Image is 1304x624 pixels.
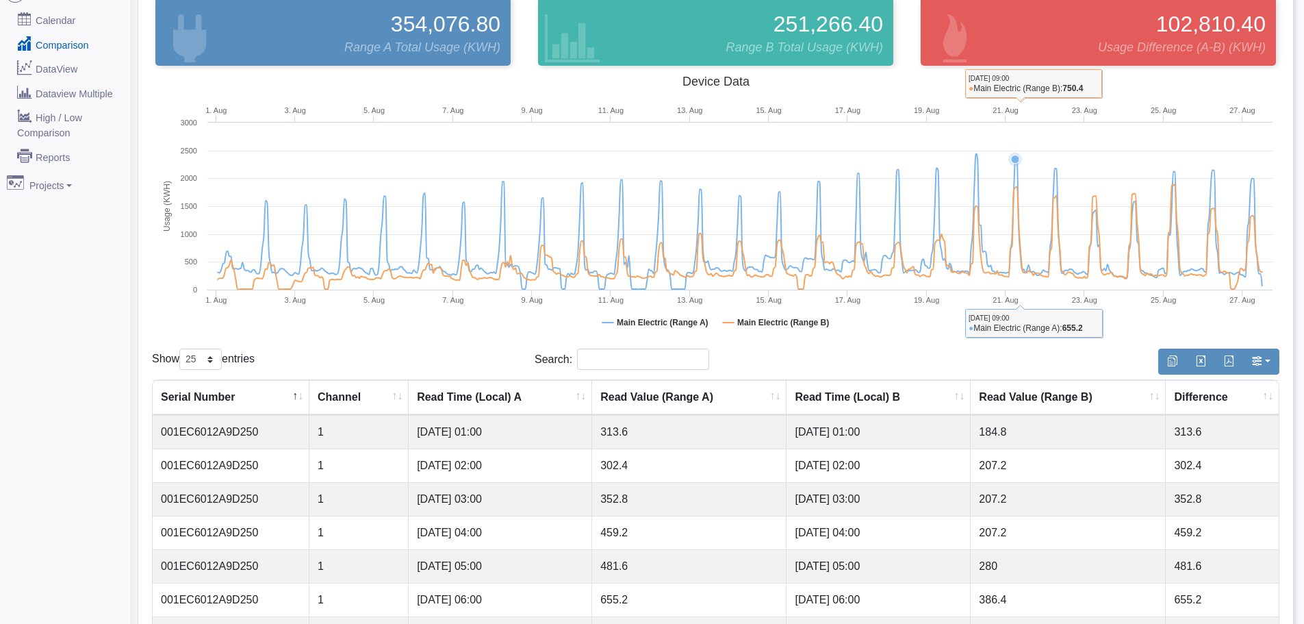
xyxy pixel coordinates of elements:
[835,296,860,304] tspan: 17. Aug
[592,449,787,482] td: 302.4
[677,106,702,114] tspan: 13. Aug
[309,583,409,616] td: 1
[205,106,227,114] tspan: 1. Aug
[787,516,971,549] td: [DATE] 04:00
[1229,106,1255,114] tspan: 27. Aug
[409,449,592,482] td: [DATE] 02:00
[409,549,592,583] td: [DATE] 05:00
[309,516,409,549] td: 1
[309,482,409,516] td: 1
[409,380,592,415] th: Read Time (Local) A : activate to sort column ascending
[1156,8,1266,40] span: 102,810.40
[285,296,306,304] tspan: 3. Aug
[1166,516,1279,549] td: 459.2
[1229,296,1255,304] tspan: 27. Aug
[787,415,971,449] td: [DATE] 01:00
[181,230,197,238] text: 1000
[787,482,971,516] td: [DATE] 03:00
[787,380,971,415] th: Read Time (Local) B : activate to sort column ascending
[309,549,409,583] td: 1
[153,449,309,482] td: 001EC6012A9D250
[1166,415,1279,449] td: 313.6
[1098,38,1266,57] span: Usage Difference (A-B) (KWH)
[737,318,829,327] tspan: Main Electric (Range B)
[153,415,309,449] td: 001EC6012A9D250
[726,38,883,57] span: Range B Total Usage (KWH)
[914,106,939,114] tspan: 19. Aug
[522,106,543,114] tspan: 9. Aug
[598,106,624,114] tspan: 11. Aug
[442,296,463,304] tspan: 7. Aug
[598,296,624,304] tspan: 11. Aug
[409,415,592,449] td: [DATE] 01:00
[756,296,781,304] tspan: 15. Aug
[152,349,255,370] label: Show entries
[1072,106,1097,114] tspan: 23. Aug
[363,106,385,114] tspan: 5. Aug
[787,549,971,583] td: [DATE] 05:00
[787,449,971,482] td: [DATE] 02:00
[756,106,781,114] tspan: 15. Aug
[1214,349,1243,375] button: Generate PDF
[971,549,1166,583] td: 280
[592,549,787,583] td: 481.6
[914,296,939,304] tspan: 19. Aug
[971,449,1166,482] td: 207.2
[971,482,1166,516] td: 207.2
[309,415,409,449] td: 1
[577,349,709,370] input: Search:
[153,380,309,415] th: Serial Number : activate to sort column descending
[309,449,409,482] td: 1
[185,258,197,266] text: 500
[971,415,1166,449] td: 184.8
[592,482,787,516] td: 352.8
[409,516,592,549] td: [DATE] 04:00
[617,318,708,327] tspan: Main Electric (Range A)
[522,296,543,304] tspan: 9. Aug
[153,583,309,616] td: 001EC6012A9D250
[1166,583,1279,616] td: 655.2
[774,8,883,40] span: 251,266.40
[205,296,227,304] tspan: 1. Aug
[181,118,197,127] text: 3000
[1242,349,1279,375] button: Show/Hide Columns
[1151,106,1176,114] tspan: 25. Aug
[1158,349,1187,375] button: Copy to clipboard
[153,482,309,516] td: 001EC6012A9D250
[181,174,197,182] text: 2000
[971,380,1166,415] th: Read Value (Range B) : activate to sort column ascending
[181,202,197,210] text: 1500
[409,482,592,516] td: [DATE] 03:00
[162,181,172,232] tspan: Usage (KWH)
[993,106,1018,114] tspan: 21. Aug
[409,583,592,616] td: [DATE] 06:00
[592,516,787,549] td: 459.2
[1166,380,1279,415] th: Difference : activate to sort column ascending
[787,583,971,616] td: [DATE] 06:00
[592,415,787,449] td: 313.6
[1166,482,1279,516] td: 352.8
[835,106,860,114] tspan: 17. Aug
[1151,296,1176,304] tspan: 25. Aug
[442,106,463,114] tspan: 7. Aug
[153,516,309,549] td: 001EC6012A9D250
[181,147,197,155] text: 2500
[363,296,385,304] tspan: 5. Aug
[677,296,702,304] tspan: 13. Aug
[153,549,309,583] td: 001EC6012A9D250
[592,380,787,415] th: Read Value (Range A) : activate to sort column ascending
[309,380,409,415] th: Channel : activate to sort column ascending
[993,296,1018,304] tspan: 21. Aug
[193,286,197,294] text: 0
[285,106,306,114] tspan: 3. Aug
[1072,296,1097,304] tspan: 23. Aug
[1186,349,1215,375] button: Export to Excel
[1166,549,1279,583] td: 481.6
[535,349,709,370] label: Search:
[179,349,222,370] select: Showentries
[592,583,787,616] td: 655.2
[682,75,750,88] tspan: Device Data
[391,8,500,40] span: 354,076.80
[344,38,500,57] span: Range A Total Usage (KWH)
[1166,449,1279,482] td: 302.4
